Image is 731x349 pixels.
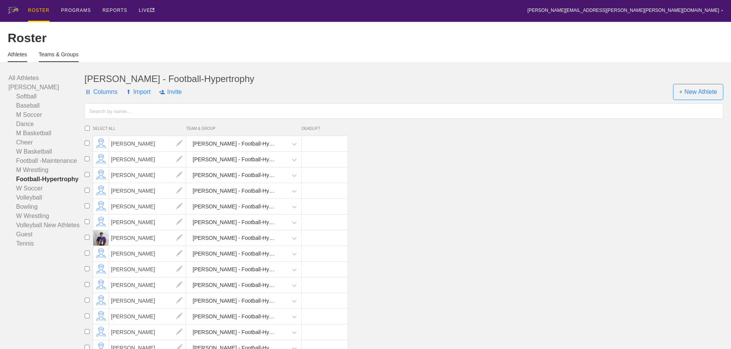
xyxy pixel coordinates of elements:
div: Roster [8,31,723,45]
span: SELECT ALL [93,126,186,131]
a: Baseball [8,101,84,110]
span: Import [126,80,150,103]
span: Columns [84,80,117,103]
img: logo [8,7,18,14]
a: Football-Hypertrophy [8,175,84,184]
span: [PERSON_NAME] [109,136,186,151]
a: W Wrestling [8,211,84,221]
img: edit.png [172,309,187,324]
div: [PERSON_NAME] - Football-Hypertrophy [193,262,276,277]
img: edit.png [172,183,187,198]
div: [PERSON_NAME] - Football-Hypertrophy [193,294,276,308]
div: [PERSON_NAME] - Football-Hypertrophy [193,247,276,261]
div: [PERSON_NAME] - Football-Hypertrophy [193,278,276,292]
div: ▼ [721,8,723,13]
div: [PERSON_NAME] - Football-Hypertrophy [193,168,276,182]
img: edit.png [172,136,187,151]
div: [PERSON_NAME] - Football-Hypertrophy [193,137,276,151]
span: [PERSON_NAME] [109,324,186,340]
a: [PERSON_NAME] [109,140,186,147]
img: edit.png [172,167,187,183]
span: [PERSON_NAME] [109,246,186,261]
a: W Soccer [8,184,84,193]
a: Volleyball [8,193,84,202]
a: [PERSON_NAME] [109,234,186,241]
div: [PERSON_NAME] - Football-Hypertrophy [193,231,276,245]
img: edit.png [172,199,187,214]
a: [PERSON_NAME] [8,83,84,92]
a: [PERSON_NAME] [109,266,186,272]
a: Cheer [8,138,84,147]
a: Tennis [8,239,84,248]
a: [PERSON_NAME] [109,313,186,320]
a: [PERSON_NAME] [109,172,186,178]
div: [PERSON_NAME] - Football-Hypertrophy [193,310,276,324]
span: [PERSON_NAME] [109,230,186,246]
span: [PERSON_NAME] [109,293,186,308]
iframe: Chat Widget [593,260,731,349]
img: edit.png [172,262,187,277]
a: Teams & Groups [39,51,79,62]
a: [PERSON_NAME] [109,187,186,194]
a: Bowling [8,202,84,211]
a: Guest [8,230,84,239]
a: W Basketball [8,147,84,156]
span: + New Athlete [673,84,723,100]
div: [PERSON_NAME] - Football-Hypertrophy [84,74,723,84]
a: [PERSON_NAME] [109,329,186,335]
a: Dance [8,120,84,129]
img: edit.png [172,152,187,167]
img: edit.png [172,324,187,340]
a: [PERSON_NAME] [109,250,186,257]
a: Athletes [8,51,27,62]
span: [PERSON_NAME] [109,277,186,293]
a: M Wrestling [8,165,84,175]
input: Search by name... [84,103,723,119]
img: edit.png [172,246,187,261]
a: Volleyball New Athletes [8,221,84,230]
a: M Basketball [8,129,84,138]
img: edit.png [172,293,187,308]
span: Invite [159,80,182,103]
span: [PERSON_NAME] [109,167,186,183]
div: [PERSON_NAME] - Football-Hypertrophy [193,200,276,214]
span: DEADLIFT [302,126,344,131]
a: All Athletes [8,74,84,83]
a: [PERSON_NAME] [109,203,186,210]
div: [PERSON_NAME] - Football-Hypertrophy [193,152,276,167]
a: M Soccer [8,110,84,120]
span: TEAM & GROUP [186,126,302,131]
a: [PERSON_NAME] [109,282,186,288]
a: Softball [8,92,84,101]
img: edit.png [172,215,187,230]
span: [PERSON_NAME] [109,262,186,277]
span: [PERSON_NAME] [109,152,186,167]
a: Football -Maintenance [8,156,84,165]
div: [PERSON_NAME] - Football-Hypertrophy [193,184,276,198]
span: [PERSON_NAME] [109,215,186,230]
a: [PERSON_NAME] [109,156,186,162]
span: [PERSON_NAME] [109,183,186,198]
a: [PERSON_NAME] [109,219,186,225]
span: [PERSON_NAME] [109,199,186,214]
img: edit.png [172,230,187,246]
img: edit.png [172,277,187,293]
div: [PERSON_NAME] - Football-Hypertrophy [193,215,276,229]
div: [PERSON_NAME] - Football-Hypertrophy [193,325,276,339]
a: [PERSON_NAME] [109,297,186,304]
span: [PERSON_NAME] [109,309,186,324]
